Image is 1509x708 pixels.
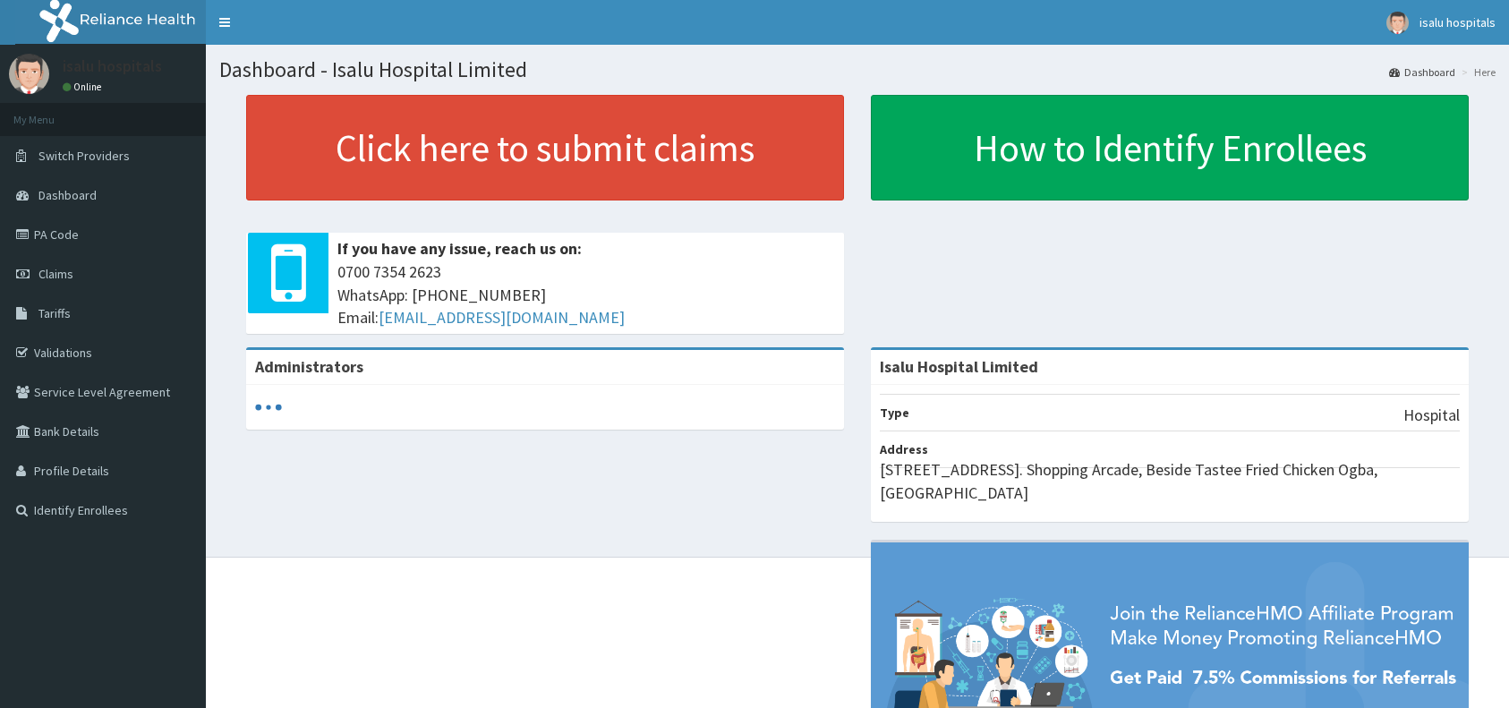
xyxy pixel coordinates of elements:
svg: audio-loading [255,394,282,421]
img: User Image [9,54,49,94]
b: Type [880,405,909,421]
strong: Isalu Hospital Limited [880,356,1038,377]
a: [EMAIL_ADDRESS][DOMAIN_NAME] [379,307,625,328]
a: Click here to submit claims [246,95,844,200]
span: Claims [38,266,73,282]
p: Hospital [1403,404,1460,427]
span: 0700 7354 2623 WhatsApp: [PHONE_NUMBER] Email: [337,260,835,329]
li: Here [1457,64,1496,80]
a: Dashboard [1389,64,1455,80]
p: [STREET_ADDRESS]. Shopping Arcade, Beside Tastee Fried Chicken Ogba, [GEOGRAPHIC_DATA] [880,458,1460,504]
span: Dashboard [38,187,97,203]
p: isalu hospitals [63,58,162,74]
span: Tariffs [38,305,71,321]
b: Administrators [255,356,363,377]
img: User Image [1386,12,1409,34]
b: If you have any issue, reach us on: [337,238,582,259]
span: Switch Providers [38,148,130,164]
a: How to Identify Enrollees [871,95,1469,200]
a: Online [63,81,106,93]
h1: Dashboard - Isalu Hospital Limited [219,58,1496,81]
b: Address [880,441,928,457]
span: isalu hospitals [1419,14,1496,30]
